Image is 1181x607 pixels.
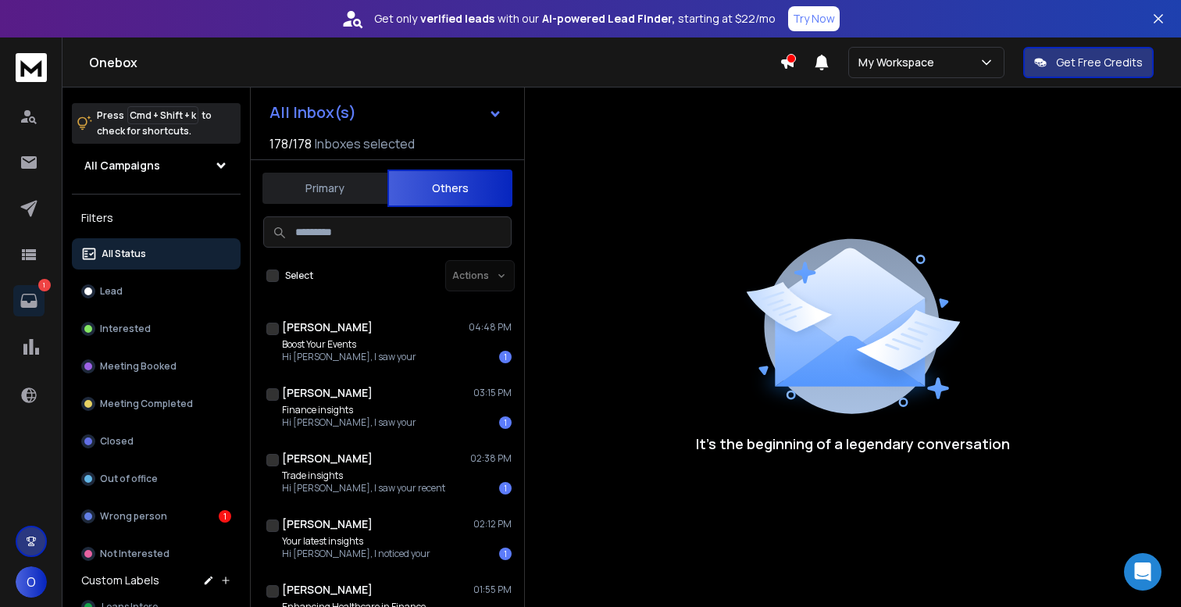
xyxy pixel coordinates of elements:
[81,573,159,588] h3: Custom Labels
[282,470,445,482] p: Trade insights
[473,584,512,596] p: 01:55 PM
[72,351,241,382] button: Meeting Booked
[282,451,373,466] h1: [PERSON_NAME]
[282,582,373,598] h1: [PERSON_NAME]
[315,134,415,153] h3: Inboxes selected
[499,548,512,560] div: 1
[72,207,241,229] h3: Filters
[499,351,512,363] div: 1
[72,426,241,457] button: Closed
[127,106,198,124] span: Cmd + Shift + k
[282,385,373,401] h1: [PERSON_NAME]
[72,313,241,345] button: Interested
[16,566,47,598] button: O
[72,538,241,570] button: Not Interested
[499,416,512,429] div: 1
[473,387,512,399] p: 03:15 PM
[100,473,158,485] p: Out of office
[282,548,430,560] p: Hi [PERSON_NAME], I noticed your
[420,11,494,27] strong: verified leads
[84,158,160,173] h1: All Campaigns
[374,11,776,27] p: Get only with our starting at $22/mo
[387,170,512,207] button: Others
[282,338,416,351] p: Boost Your Events
[282,516,373,532] h1: [PERSON_NAME]
[788,6,840,31] button: Try Now
[89,53,780,72] h1: Onebox
[100,548,169,560] p: Not Interested
[285,270,313,282] label: Select
[1023,47,1154,78] button: Get Free Credits
[97,108,212,139] p: Press to check for shortcuts.
[102,248,146,260] p: All Status
[38,279,51,291] p: 1
[473,518,512,530] p: 02:12 PM
[100,285,123,298] p: Lead
[72,276,241,307] button: Lead
[282,404,416,416] p: Finance insights
[100,510,167,523] p: Wrong person
[282,320,373,335] h1: [PERSON_NAME]
[72,463,241,495] button: Out of office
[100,323,151,335] p: Interested
[72,501,241,532] button: Wrong person1
[262,171,387,205] button: Primary
[469,321,512,334] p: 04:48 PM
[13,285,45,316] a: 1
[470,452,512,465] p: 02:38 PM
[282,482,445,495] p: Hi [PERSON_NAME], I saw your recent
[282,535,430,548] p: Your latest insights
[282,351,416,363] p: Hi [PERSON_NAME], I saw your
[72,150,241,181] button: All Campaigns
[257,97,515,128] button: All Inbox(s)
[793,11,835,27] p: Try Now
[696,433,1010,455] p: It’s the beginning of a legendary conversation
[269,134,312,153] span: 178 / 178
[282,416,416,429] p: Hi [PERSON_NAME], I saw your
[269,105,356,120] h1: All Inbox(s)
[16,53,47,82] img: logo
[100,360,177,373] p: Meeting Booked
[219,510,231,523] div: 1
[100,435,134,448] p: Closed
[1056,55,1143,70] p: Get Free Credits
[499,482,512,495] div: 1
[1124,553,1161,591] div: Open Intercom Messenger
[100,398,193,410] p: Meeting Completed
[542,11,675,27] strong: AI-powered Lead Finder,
[72,238,241,270] button: All Status
[858,55,940,70] p: My Workspace
[72,388,241,420] button: Meeting Completed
